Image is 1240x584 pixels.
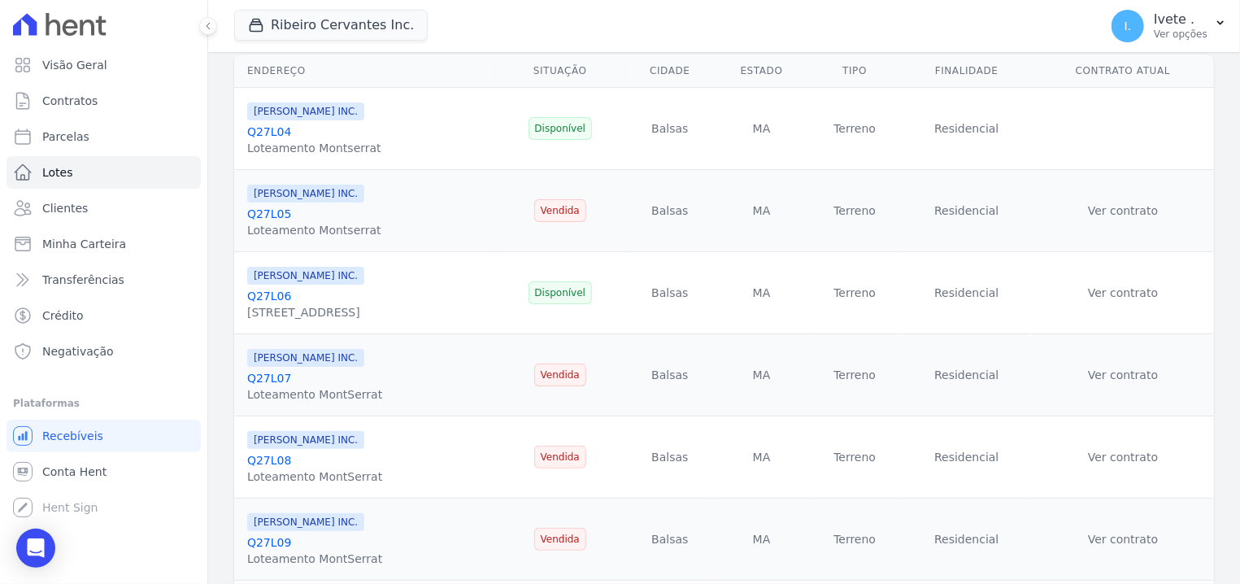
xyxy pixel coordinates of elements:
span: [PERSON_NAME] INC. [247,102,364,120]
span: Lotes [42,164,73,181]
div: Open Intercom Messenger [16,529,55,568]
span: Visão Geral [42,57,107,73]
a: Q27L08 [247,454,291,467]
a: Q27L05 [247,207,291,220]
a: Ver contrato [1088,204,1158,217]
a: Q27L09 [247,536,291,549]
td: Terreno [808,88,901,170]
td: Terreno [808,416,901,499]
div: Loteamento MontSerrat [247,386,382,403]
span: [PERSON_NAME] INC. [247,513,364,531]
span: Vendida [534,199,586,222]
th: Tipo [808,54,901,88]
th: Situação [495,54,625,88]
a: Crédito [7,299,201,332]
div: Loteamento MontSerrat [247,469,382,485]
a: Clientes [7,192,201,224]
a: Ver contrato [1088,286,1158,299]
a: Ver contrato [1088,368,1158,381]
td: Balsas [625,416,716,499]
span: [PERSON_NAME] INC. [247,349,364,367]
th: Estado [715,54,808,88]
td: MA [715,416,808,499]
td: Terreno [808,499,901,581]
span: Disponível [529,281,593,304]
a: Q27L06 [247,290,291,303]
a: Conta Hent [7,455,201,488]
span: Crédito [42,307,84,324]
td: MA [715,499,808,581]
td: Residencial [901,252,1032,334]
button: I. Ivete . Ver opções [1099,3,1240,49]
td: Balsas [625,252,716,334]
td: Residencial [901,170,1032,252]
td: Residencial [901,334,1032,416]
a: Minha Carteira [7,228,201,260]
span: [PERSON_NAME] INC. [247,185,364,203]
a: Contratos [7,85,201,117]
th: Contrato Atual [1032,54,1214,88]
td: Balsas [625,88,716,170]
td: MA [715,88,808,170]
div: Loteamento Montserrat [247,140,381,156]
a: Visão Geral [7,49,201,81]
td: Terreno [808,252,901,334]
button: Ribeiro Cervantes Inc. [234,10,428,41]
span: [PERSON_NAME] INC. [247,267,364,285]
div: [STREET_ADDRESS] [247,304,364,320]
td: Balsas [625,499,716,581]
span: Disponível [529,117,593,140]
td: Balsas [625,334,716,416]
p: Ver opções [1154,28,1207,41]
div: Plataformas [13,394,194,413]
a: Ver contrato [1088,451,1158,464]
span: Minha Carteira [42,236,126,252]
td: MA [715,252,808,334]
a: Recebíveis [7,420,201,452]
th: Cidade [625,54,716,88]
td: Residencial [901,499,1032,581]
td: MA [715,170,808,252]
a: Negativação [7,335,201,368]
td: MA [715,334,808,416]
a: Parcelas [7,120,201,153]
span: Negativação [42,343,114,360]
span: Conta Hent [42,464,107,480]
th: Finalidade [901,54,1032,88]
td: Terreno [808,334,901,416]
span: Clientes [42,200,88,216]
span: Contratos [42,93,98,109]
td: Residencial [901,416,1032,499]
div: Loteamento MontSerrat [247,551,382,567]
span: Parcelas [42,129,89,145]
span: Recebíveis [42,428,103,444]
span: Vendida [534,364,586,386]
td: Residencial [901,88,1032,170]
p: Ivete . [1154,11,1207,28]
a: Q27L04 [247,125,291,138]
a: Transferências [7,264,201,296]
span: I. [1125,20,1132,32]
td: Balsas [625,170,716,252]
span: [PERSON_NAME] INC. [247,431,364,449]
a: Ver contrato [1088,533,1158,546]
div: Loteamento Montserrat [247,222,381,238]
th: Endereço [234,54,495,88]
span: Vendida [534,528,586,551]
td: Terreno [808,170,901,252]
a: Lotes [7,156,201,189]
a: Q27L07 [247,372,291,385]
span: Transferências [42,272,124,288]
span: Vendida [534,446,586,469]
